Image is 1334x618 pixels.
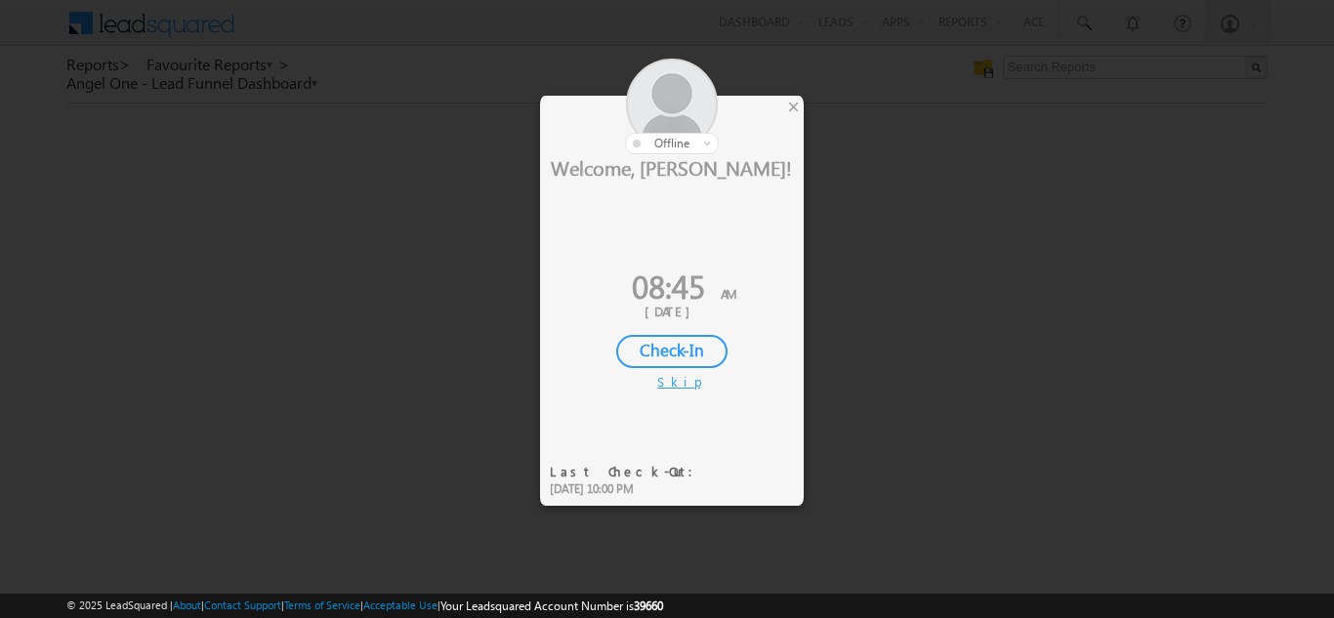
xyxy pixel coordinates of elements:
[540,154,804,180] div: Welcome, [PERSON_NAME]!
[440,598,663,613] span: Your Leadsquared Account Number is
[363,598,438,611] a: Acceptable Use
[550,480,705,498] div: [DATE] 10:00 PM
[634,598,663,613] span: 39660
[654,136,689,150] span: offline
[783,96,804,117] div: ×
[284,598,360,611] a: Terms of Service
[173,598,201,611] a: About
[555,303,789,320] div: [DATE]
[632,264,705,308] span: 08:45
[616,335,728,368] div: Check-In
[721,285,736,302] span: AM
[204,598,281,611] a: Contact Support
[66,597,663,615] span: © 2025 LeadSquared | | | | |
[550,463,705,480] div: Last Check-Out:
[657,373,687,391] div: Skip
